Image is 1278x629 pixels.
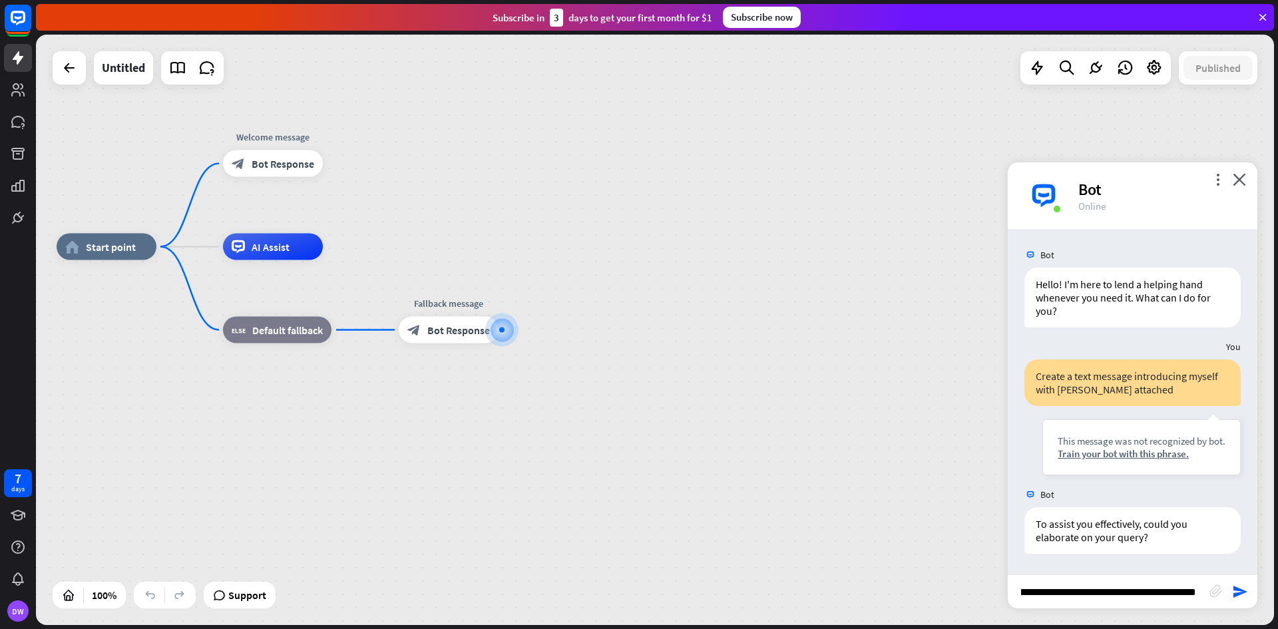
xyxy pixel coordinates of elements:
[15,473,21,485] div: 7
[7,600,29,622] div: DW
[1183,56,1253,80] button: Published
[1058,447,1225,460] div: Train your bot with this phrase.
[65,240,79,254] i: home_2
[1226,341,1241,353] span: You
[252,240,290,254] span: AI Assist
[1040,249,1054,261] span: Bot
[1232,584,1248,600] i: send
[1040,489,1054,501] span: Bot
[213,130,333,144] div: Welcome message
[86,240,136,254] span: Start point
[1209,584,1223,598] i: block_attachment
[550,9,563,27] div: 3
[1024,359,1241,406] div: Create a text message introducing myself with [PERSON_NAME] attached
[1024,507,1241,554] div: To assist you effectively, could you elaborate on your query?
[252,157,314,170] span: Bot Response
[427,323,490,337] span: Bot Response
[232,323,246,337] i: block_fallback
[1233,173,1246,186] i: close
[1078,200,1241,212] div: Online
[232,157,245,170] i: block_bot_response
[88,584,120,606] div: 100%
[228,584,266,606] span: Support
[102,51,145,85] div: Untitled
[1024,268,1241,327] div: Hello! I'm here to lend a helping hand whenever you need it. What can I do for you?
[1078,179,1241,200] div: Bot
[493,9,712,27] div: Subscribe in days to get your first month for $1
[1058,435,1225,447] div: This message was not recognized by bot.
[407,323,421,337] i: block_bot_response
[11,5,51,45] button: Open LiveChat chat widget
[1211,173,1224,186] i: more_vert
[4,469,32,497] a: 7 days
[389,297,509,310] div: Fallback message
[252,323,323,337] span: Default fallback
[11,485,25,494] div: days
[723,7,801,28] div: Subscribe now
